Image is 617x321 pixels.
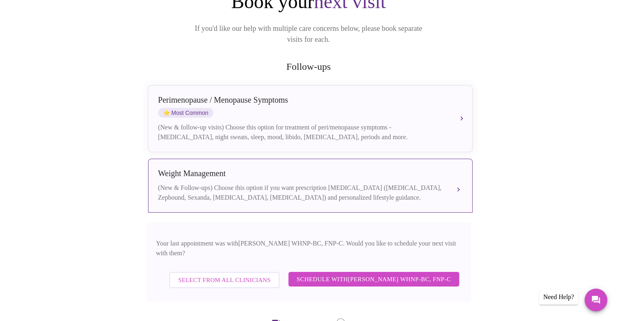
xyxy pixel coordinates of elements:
div: Weight Management [158,169,446,178]
div: (New & follow-up visits) Choose this option for treatment of peri/menopause symptoms - [MEDICAL_D... [158,123,446,142]
h2: Follow-ups [146,61,471,72]
button: Perimenopause / Menopause SymptomsstarMost Common(New & follow-up visits) Choose this option for ... [148,85,473,152]
span: star [163,110,170,116]
button: Weight Management(New & Follow-ups) Choose this option if you want prescription [MEDICAL_DATA] ([... [148,159,473,213]
div: (New & Follow-ups) Choose this option if you want prescription [MEDICAL_DATA] ([MEDICAL_DATA], Ze... [158,183,446,203]
span: Most Common [158,108,213,118]
div: Need Help? [539,289,578,305]
button: Select from All Clinicians [169,272,279,288]
span: Select from All Clinicians [178,275,271,285]
button: Messages [585,289,607,311]
span: Schedule with [PERSON_NAME] WHNP-BC, FNP-C [297,274,451,284]
button: Schedule with[PERSON_NAME] WHNP-BC, FNP-C [288,272,459,287]
p: Your last appointment was with [PERSON_NAME] WHNP-BC, FNP-C . Would you like to schedule your nex... [156,239,461,258]
div: Perimenopause / Menopause Symptoms [158,95,446,105]
p: If you'd like our help with multiple care concerns below, please book separate visits for each. [184,23,434,45]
